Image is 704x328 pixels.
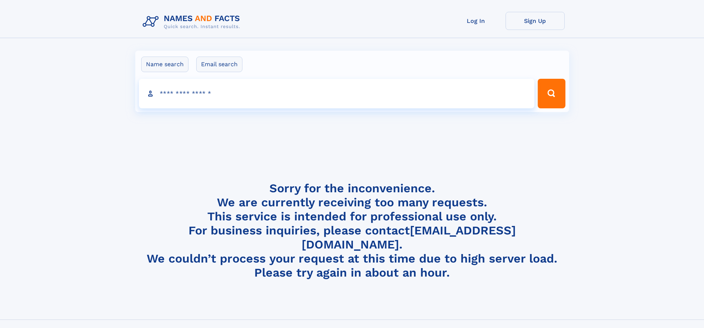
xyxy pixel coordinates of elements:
[302,223,516,251] a: [EMAIL_ADDRESS][DOMAIN_NAME]
[538,79,565,108] button: Search Button
[196,57,242,72] label: Email search
[141,57,188,72] label: Name search
[140,12,246,32] img: Logo Names and Facts
[446,12,506,30] a: Log In
[506,12,565,30] a: Sign Up
[139,79,535,108] input: search input
[140,181,565,280] h4: Sorry for the inconvenience. We are currently receiving too many requests. This service is intend...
